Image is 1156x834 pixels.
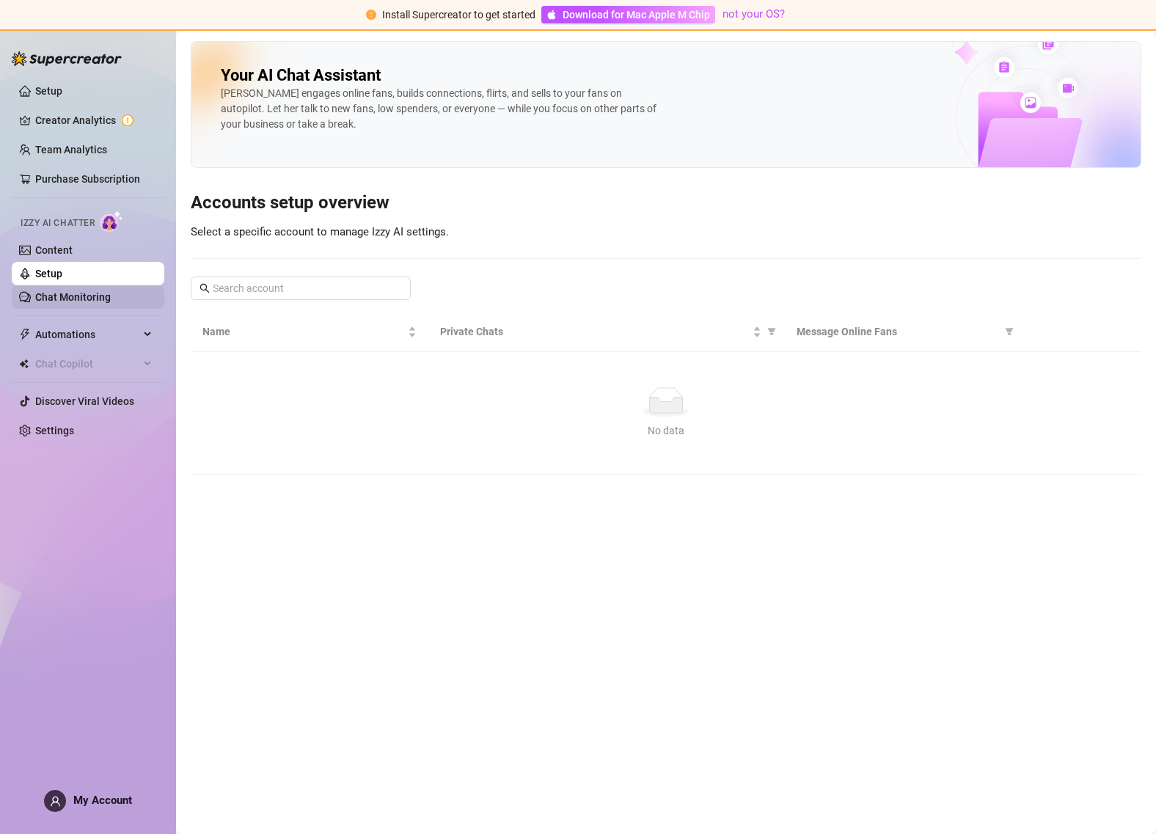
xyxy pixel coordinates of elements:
a: Setup [35,268,62,279]
a: Creator Analytics exclamation-circle [35,109,153,132]
a: Settings [35,425,74,436]
div: [PERSON_NAME] engages online fans, builds connections, flirts, and sells to your fans on autopilo... [221,86,661,132]
span: Select a specific account to manage Izzy AI settings. [191,225,449,238]
a: Purchase Subscription [35,173,140,185]
a: Setup [35,85,62,97]
div: No data [208,423,1124,439]
span: My Account [73,794,132,807]
a: Download for Mac Apple M Chip [541,6,715,23]
img: AI Chatter [100,211,123,232]
h3: Accounts setup overview [191,191,1141,215]
span: exclamation-circle [366,10,376,20]
span: thunderbolt [19,329,31,340]
a: Content [35,244,73,256]
span: filter [764,321,779,343]
span: Izzy AI Chatter [21,216,95,230]
img: logo-BBDzfeDw.svg [12,51,122,66]
span: filter [1002,321,1017,343]
span: Install Supercreator to get started [382,9,535,21]
span: Download for Mac Apple M Chip [563,7,710,23]
span: user [50,796,61,807]
a: Team Analytics [35,144,107,156]
span: Name [202,323,405,340]
img: ai-chatter-content-library-cLFOSyPT.png [913,18,1141,167]
img: Chat Copilot [19,359,29,369]
span: Automations [35,323,139,346]
h2: Your AI Chat Assistant [221,65,381,86]
th: Private Chats [428,312,785,352]
span: Message Online Fans [797,323,999,340]
span: filter [1005,327,1014,336]
input: Search account [213,280,390,296]
a: not your OS? [722,7,785,21]
a: Discover Viral Videos [35,395,134,407]
a: Chat Monitoring [35,291,111,303]
span: filter [767,327,776,336]
th: Name [191,312,428,352]
span: Chat Copilot [35,352,139,376]
span: Private Chats [440,323,750,340]
span: apple [546,10,557,20]
span: search [200,283,210,293]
